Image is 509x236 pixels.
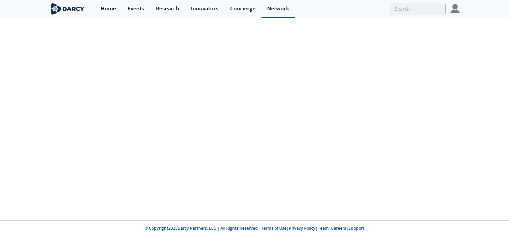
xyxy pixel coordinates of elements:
[348,225,364,231] a: Support
[128,6,144,11] div: Events
[318,225,329,231] a: Team
[24,225,485,231] p: © Copyright 2025 Darcy Partners, LLC | All Rights Reserved | | | | |
[331,225,346,231] a: Careers
[289,225,315,231] a: Privacy Policy
[230,6,255,11] div: Concierge
[267,6,289,11] div: Network
[156,6,179,11] div: Research
[191,6,219,11] div: Innovators
[261,225,286,231] a: Terms of Use
[49,3,86,15] img: logo-wide.svg
[450,4,460,13] img: Profile
[390,3,446,15] input: Advanced Search
[101,6,116,11] div: Home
